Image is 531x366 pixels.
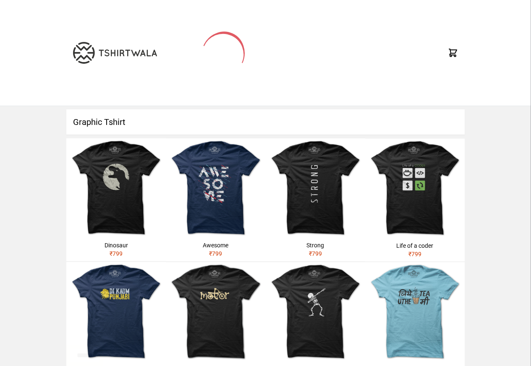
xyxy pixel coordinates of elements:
[266,138,365,238] img: strong.jpg
[66,262,166,361] img: shera-di-kaum-punjabi-1.jpg
[408,250,421,257] span: ₹ 799
[166,262,265,361] img: motor.jpg
[169,241,262,249] div: Awesome
[266,262,365,361] img: skeleton-dabbing.jpg
[365,139,465,238] img: life-of-a-coder.jpg
[365,262,465,361] img: jithe-tea-uthe-me.jpg
[166,138,265,261] a: Awesome₹799
[66,138,166,238] img: dinosaur.jpg
[266,138,365,261] a: Strong₹799
[209,250,222,257] span: ₹ 799
[70,241,162,249] div: Dinosaur
[166,138,265,238] img: awesome.jpg
[110,250,123,257] span: ₹ 799
[269,241,362,249] div: Strong
[66,109,465,135] h1: Graphic Tshirt
[66,138,166,261] a: Dinosaur₹799
[365,139,465,262] a: Life of a coder₹799
[309,250,322,257] span: ₹ 799
[73,42,157,64] img: TW-LOGO-400-104.png
[369,241,461,249] div: Life of a coder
